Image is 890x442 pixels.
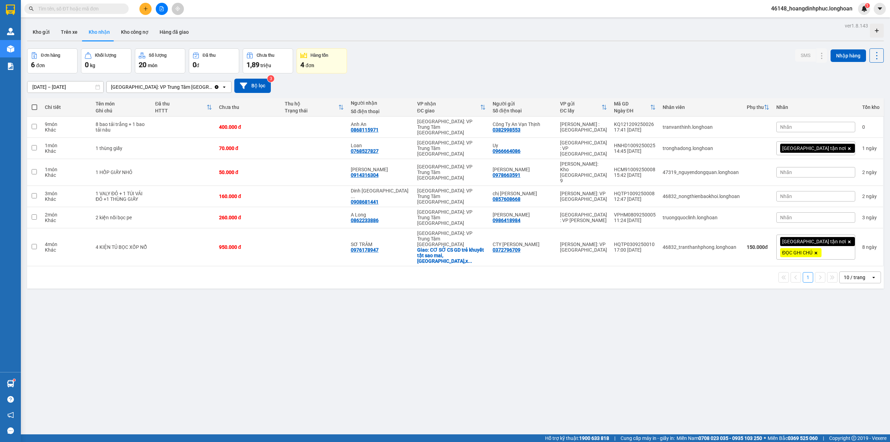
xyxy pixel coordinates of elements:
button: aim [172,3,184,15]
div: Khác [45,196,89,202]
div: Chi tiết [45,104,89,110]
span: file-add [159,6,164,11]
svg: open [221,84,227,90]
div: 10 / trang [844,274,865,281]
div: HCM91009250008 [614,167,656,172]
span: ngày [866,169,877,175]
div: 950.000 đ [219,244,278,250]
button: Kho công nợ [115,24,154,40]
img: warehouse-icon [7,380,14,387]
button: Trên xe [55,24,83,40]
span: copyright [851,436,856,441]
div: 11:24 [DATE] [614,218,656,223]
span: Hỗ trợ kỹ thuật: [545,434,609,442]
div: Đã thu [155,101,206,106]
div: [PERSON_NAME]: VP [GEOGRAPHIC_DATA] [560,242,607,253]
div: 50.000 đ [219,169,278,175]
div: ĐC lấy [560,108,601,113]
div: 0976178947 [351,247,379,253]
div: Thu hộ [285,101,338,106]
span: [GEOGRAPHIC_DATA] tận nơi [782,238,846,245]
div: ver 1.8.143 [845,22,868,30]
div: KQ121209250026 [614,121,656,127]
img: icon-new-feature [861,6,867,12]
div: Loan [351,143,410,148]
span: question-circle [7,396,14,403]
div: Nhân viên [663,104,740,110]
div: Anh An [351,121,410,127]
th: Toggle SortBy [557,98,610,117]
div: [GEOGRAPHIC_DATA]: VP Trung Tâm [GEOGRAPHIC_DATA] [417,209,486,226]
div: 0857608668 [493,196,520,202]
div: HQTP0309250010 [614,242,656,247]
div: 17:00 [DATE] [614,247,656,253]
div: Hàng tồn [310,53,328,58]
div: 0372796709 [493,247,520,253]
div: 46832_nongthienbaokhoi.longhoan [663,194,740,199]
span: 0 [193,61,196,69]
strong: 0708 023 035 - 0935 103 250 [698,435,762,441]
div: 260.000 đ [219,215,278,220]
button: plus [139,3,152,15]
div: [GEOGRAPHIC_DATA] : VP [PERSON_NAME] [560,212,607,223]
button: Số lượng20món [135,48,185,73]
img: solution-icon [7,63,14,70]
div: Khác [45,148,89,154]
div: HTTT [155,108,206,113]
sup: 3 [267,75,274,82]
div: SƠ TRÂM [351,242,410,247]
div: VP gửi [560,101,601,106]
input: Select a date range. [27,81,103,93]
span: 4 [300,61,304,69]
span: đơn [36,63,45,68]
button: Khối lượng0kg [81,48,131,73]
button: Đơn hàng6đơn [27,48,78,73]
div: Chưa thu [257,53,274,58]
div: 4 món [45,242,89,247]
div: [GEOGRAPHIC_DATA]: VP Trung Tâm [GEOGRAPHIC_DATA] [417,119,486,135]
th: Toggle SortBy [152,98,215,117]
div: 0966664086 [493,148,520,154]
div: [GEOGRAPHIC_DATA]: VP Trung Tâm [GEOGRAPHIC_DATA] [417,230,486,247]
div: Tạo kho hàng mới [870,24,884,38]
div: Khác [45,172,89,178]
div: 1 [862,145,880,151]
div: VPHM0809250005 [614,212,656,218]
div: 46832_tranthanhphong.longhoan [663,244,740,250]
span: ... [468,258,472,264]
span: message [7,427,14,434]
span: 0 [85,61,89,69]
div: 1 VALY ĐỎ + 1 TÚI VẢI ĐỎ +1 THÙNG GIẤY [96,191,148,202]
span: search [29,6,34,11]
div: [GEOGRAPHIC_DATA]: VP Trung Tâm [GEOGRAPHIC_DATA] [111,84,212,90]
th: Toggle SortBy [610,98,659,117]
div: Số lượng [149,53,167,58]
span: ngày [866,145,877,151]
strong: 0369 525 060 [788,435,818,441]
img: logo-vxr [6,5,15,15]
div: Người nhận [351,100,410,106]
div: 160.000 đ [219,194,278,199]
span: ⚪️ [764,437,766,440]
span: notification [7,412,14,418]
div: chị Hương [493,191,553,196]
div: 0978663591 [493,172,520,178]
span: triệu [260,63,271,68]
div: Giao: CƠ SỞ CS GD trẻ khuyết tật sao mai,phôn phước lộc,xã phước đồng,tp.nha trang [417,247,486,264]
span: Nhãn [780,194,792,199]
div: 1 thùng giấy [96,145,148,151]
span: 1 [866,3,868,8]
span: Nhãn [780,215,792,220]
span: 1,89 [246,61,259,69]
div: 0862233886 [351,218,379,223]
div: [GEOGRAPHIC_DATA]: VP Trung Tâm [GEOGRAPHIC_DATA] [417,188,486,205]
div: Anh Quang [351,167,410,172]
div: 0382998553 [493,127,520,133]
div: Đơn hàng [41,53,60,58]
button: Kho gửi [27,24,55,40]
div: 15:42 [DATE] [614,172,656,178]
div: [GEOGRAPHIC_DATA] : VP [GEOGRAPHIC_DATA] [560,140,607,157]
sup: 1 [13,379,15,381]
div: 400.000 đ [219,124,278,130]
span: plus [143,6,148,11]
